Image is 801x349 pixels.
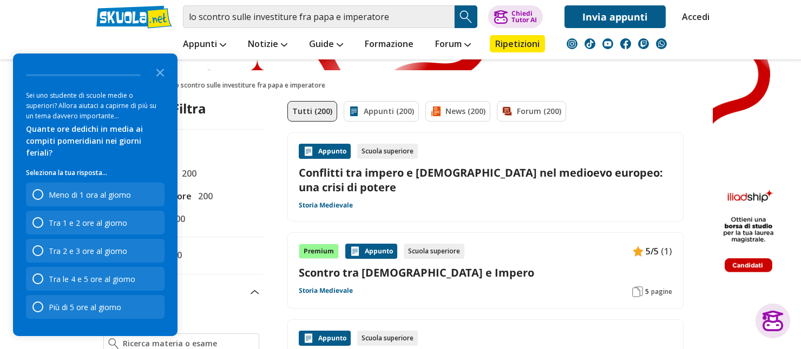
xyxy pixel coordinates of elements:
[26,239,165,263] div: Tra 2 e 3 ore al giorno
[357,144,418,159] div: Scuola superiore
[303,146,314,157] img: Appunti contenuto
[645,287,649,296] span: 5
[26,267,165,291] div: Tra le 4 e 5 ore al giorno
[306,35,346,55] a: Guide
[656,38,667,49] img: WhatsApp
[344,101,419,122] a: Appunti (200)
[564,5,666,28] a: Invia appunti
[425,101,490,122] a: News (200)
[490,35,545,52] a: Ripetizioni
[299,201,353,210] a: Storia Medievale
[13,53,178,336] div: Survey
[633,246,644,257] img: Appunti contenuto
[149,61,171,83] button: Close the survey
[502,106,513,117] img: Forum filtro contenuto
[287,101,337,122] a: Tutti (200)
[432,35,474,55] a: Forum
[49,302,121,312] div: Più di 5 ore al giorno
[585,38,595,49] img: tiktok
[49,274,135,284] div: Tra le 4 e 5 ore al giorno
[26,295,165,319] div: Più di 5 ore al giorno
[455,5,477,28] button: Search Button
[661,244,672,258] span: (1)
[357,331,418,346] div: Scuola superiore
[511,10,537,23] div: Chiedi Tutor AI
[638,38,649,49] img: twitch
[458,9,474,25] img: Cerca appunti, riassunti o versioni
[183,5,455,28] input: Cerca appunti, riassunti o versioni
[251,290,259,294] img: Apri e chiudi sezione
[49,246,127,256] div: Tra 2 e 3 ore al giorno
[299,331,351,346] div: Appunto
[299,144,351,159] div: Appunto
[299,244,339,259] div: Premium
[180,35,229,55] a: Appunti
[49,218,127,228] div: Tra 1 e 2 ore al giorno
[26,183,165,206] div: Meno di 1 ora al giorno
[26,90,165,121] div: Sei uno studente di scuole medie o superiori? Allora aiutaci a capirne di più su un tema davvero ...
[567,38,577,49] img: instagram
[350,246,360,257] img: Appunti contenuto
[157,101,206,116] div: Filtra
[303,333,314,344] img: Appunti contenuto
[194,189,213,203] span: 200
[632,286,643,297] img: Pagine
[245,35,290,55] a: Notizie
[430,106,441,117] img: News filtro contenuto
[299,165,672,194] a: Conflitti tra impero e [DEMOGRAPHIC_DATA] nel medioevo europeo: una crisi di potere
[620,38,631,49] img: facebook
[299,286,353,295] a: Storia Medievale
[49,190,131,200] div: Meno di 1 ora al giorno
[362,35,416,55] a: Formazione
[349,106,359,117] img: Appunti filtro contenuto
[602,38,613,49] img: youtube
[178,166,196,180] span: 200
[123,338,254,349] input: Ricerca materia o esame
[682,5,705,28] a: Accedi
[299,265,672,280] a: Scontro tra [DEMOGRAPHIC_DATA] e Impero
[345,244,397,259] div: Appunto
[646,244,659,258] span: 5/5
[26,211,165,234] div: Tra 1 e 2 ore al giorno
[404,244,464,259] div: Scuola superiore
[651,287,672,296] span: pagine
[488,5,543,28] button: ChiediTutor AI
[26,123,165,159] div: Quante ore dedichi in media ai compiti pomeridiani nei giorni feriali?
[26,167,165,178] p: Seleziona la tua risposta...
[108,338,119,349] img: Ricerca materia o esame
[497,101,566,122] a: Forum (200)
[173,77,330,95] span: lo scontro sulle investiture fra papa e imperatore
